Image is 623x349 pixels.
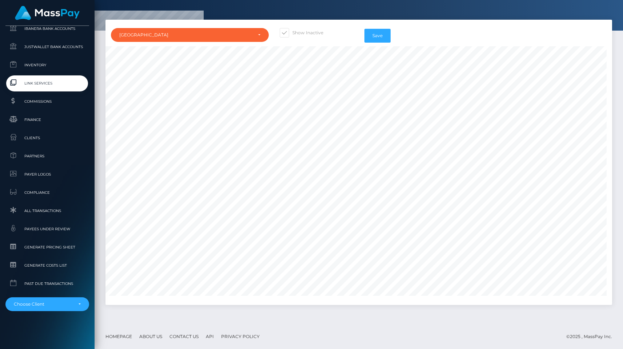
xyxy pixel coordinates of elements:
a: Generate Costs List [5,258,89,273]
span: Partners [8,152,86,160]
span: Inventory [8,61,86,69]
a: Homepage [103,331,135,342]
a: Partners [5,148,89,164]
a: Inventory [5,57,89,73]
a: Ibanera Bank Accounts [5,21,89,36]
span: Finance [8,115,86,124]
span: Ibanera Bank Accounts [8,24,86,33]
a: About Us [136,331,165,342]
a: Generate Pricing Sheet [5,239,89,255]
span: All Transactions [8,207,86,215]
div: Choose Client [14,301,72,307]
label: Show Inactive [280,28,323,38]
img: MassPay Logo [15,6,80,20]
div: © 2025 , MassPay Inc. [566,333,618,341]
a: Payer Logos [5,166,89,182]
span: Generate Costs List [8,261,86,270]
span: Commissions [8,97,86,106]
a: Contact Us [167,331,201,342]
div: [GEOGRAPHIC_DATA] [119,32,252,38]
a: Finance [5,112,89,128]
span: Clients [8,134,86,142]
span: Past Due Transactions [8,279,86,288]
span: Compliance [8,188,86,197]
a: Compliance [5,185,89,200]
a: Payees under Review [5,221,89,237]
a: Privacy Policy [218,331,263,342]
button: Canada [111,28,269,42]
a: Clients [5,130,89,146]
a: Commissions [5,94,89,109]
a: JustWallet Bank Accounts [5,39,89,55]
span: Link Services [8,79,86,87]
a: API [203,331,217,342]
span: Payees under Review [8,225,86,233]
button: Save [364,29,391,43]
a: All Transactions [5,203,89,219]
a: Past Due Transactions [5,276,89,291]
span: Payer Logos [8,170,86,179]
button: Choose Client [5,297,89,311]
a: Link Services [5,75,89,91]
span: Generate Pricing Sheet [8,243,86,251]
span: JustWallet Bank Accounts [8,43,86,51]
